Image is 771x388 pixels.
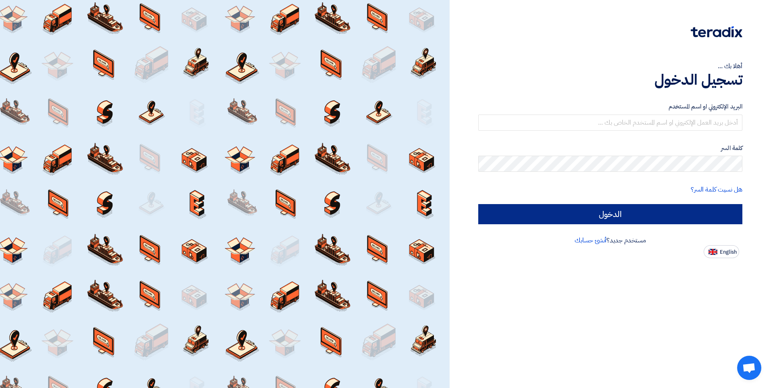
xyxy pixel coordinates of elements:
[691,185,742,194] a: هل نسيت كلمة السر؟
[720,249,737,255] span: English
[478,236,742,245] div: مستخدم جديد؟
[708,249,717,255] img: en-US.png
[737,356,761,380] div: Open chat
[478,102,742,111] label: البريد الإلكتروني او اسم المستخدم
[478,204,742,224] input: الدخول
[478,115,742,131] input: أدخل بريد العمل الإلكتروني او اسم المستخدم الخاص بك ...
[478,144,742,153] label: كلمة السر
[704,245,739,258] button: English
[691,26,742,38] img: Teradix logo
[478,71,742,89] h1: تسجيل الدخول
[478,61,742,71] div: أهلا بك ...
[575,236,606,245] a: أنشئ حسابك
